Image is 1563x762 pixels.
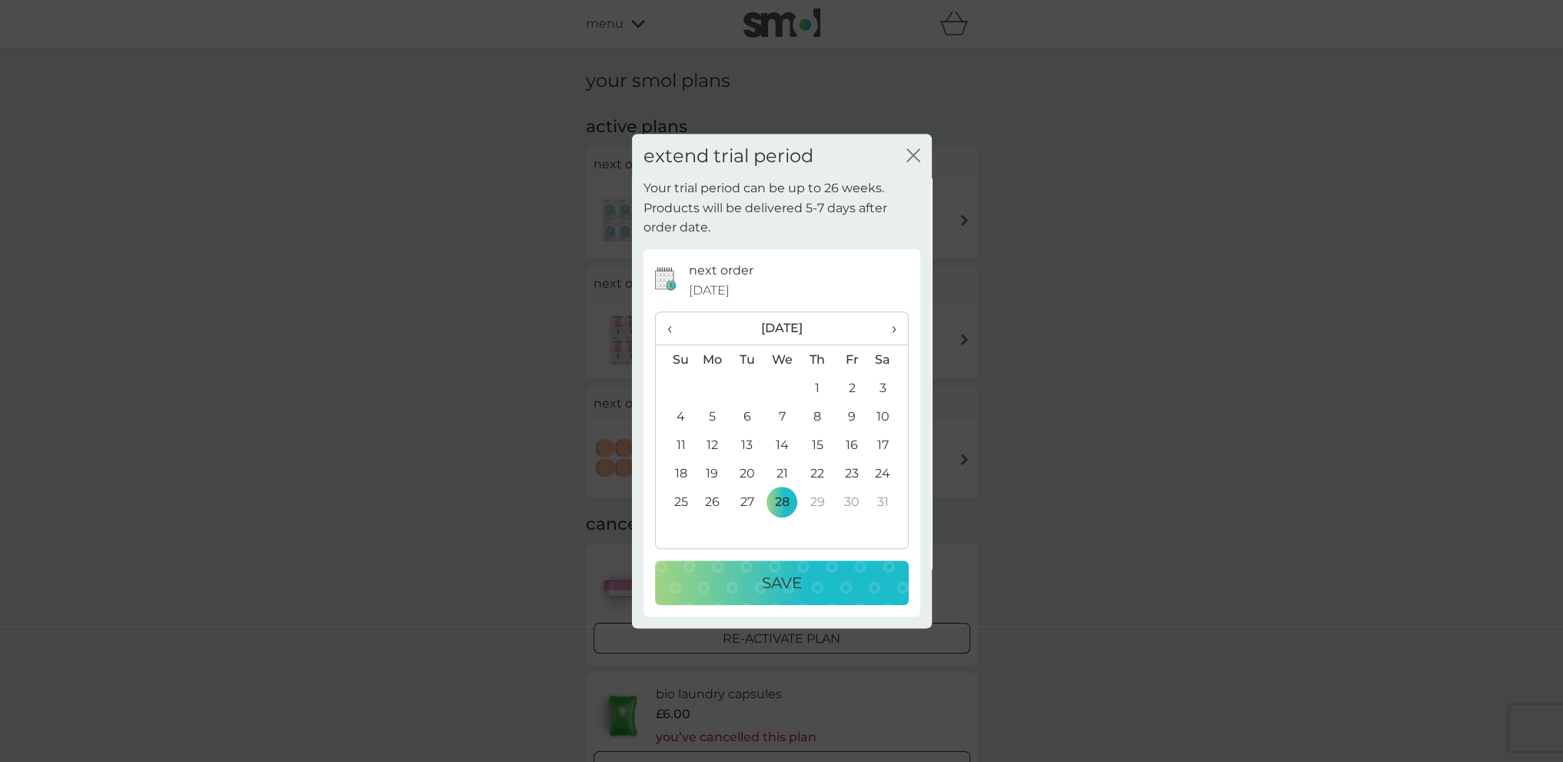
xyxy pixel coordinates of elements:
[800,374,834,402] td: 1
[689,261,753,281] p: next order
[764,487,800,516] td: 28
[655,561,909,605] button: Save
[906,148,920,165] button: close
[764,431,800,459] td: 14
[869,431,907,459] td: 17
[730,402,764,431] td: 6
[643,145,813,168] h2: extend trial period
[834,374,869,402] td: 2
[730,459,764,487] td: 20
[869,487,907,516] td: 31
[834,431,869,459] td: 16
[800,459,834,487] td: 22
[689,281,730,301] span: [DATE]
[695,402,730,431] td: 5
[834,459,869,487] td: 23
[869,345,907,374] th: Sa
[695,312,870,345] th: [DATE]
[834,402,869,431] td: 9
[695,431,730,459] td: 12
[656,487,695,516] td: 25
[730,487,764,516] td: 27
[656,431,695,459] td: 11
[800,431,834,459] td: 15
[880,312,896,344] span: ›
[762,571,802,595] p: Save
[656,402,695,431] td: 4
[834,345,869,374] th: Fr
[695,459,730,487] td: 19
[800,345,834,374] th: Th
[643,178,920,238] p: Your trial period can be up to 26 weeks. Products will be delivered 5-7 days after order date.
[764,459,800,487] td: 21
[764,402,800,431] td: 7
[695,345,730,374] th: Mo
[800,487,834,516] td: 29
[764,345,800,374] th: We
[656,459,695,487] td: 18
[869,459,907,487] td: 24
[656,345,695,374] th: Su
[695,487,730,516] td: 26
[730,431,764,459] td: 13
[667,312,683,344] span: ‹
[730,345,764,374] th: Tu
[834,487,869,516] td: 30
[800,402,834,431] td: 8
[869,374,907,402] td: 3
[869,402,907,431] td: 10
